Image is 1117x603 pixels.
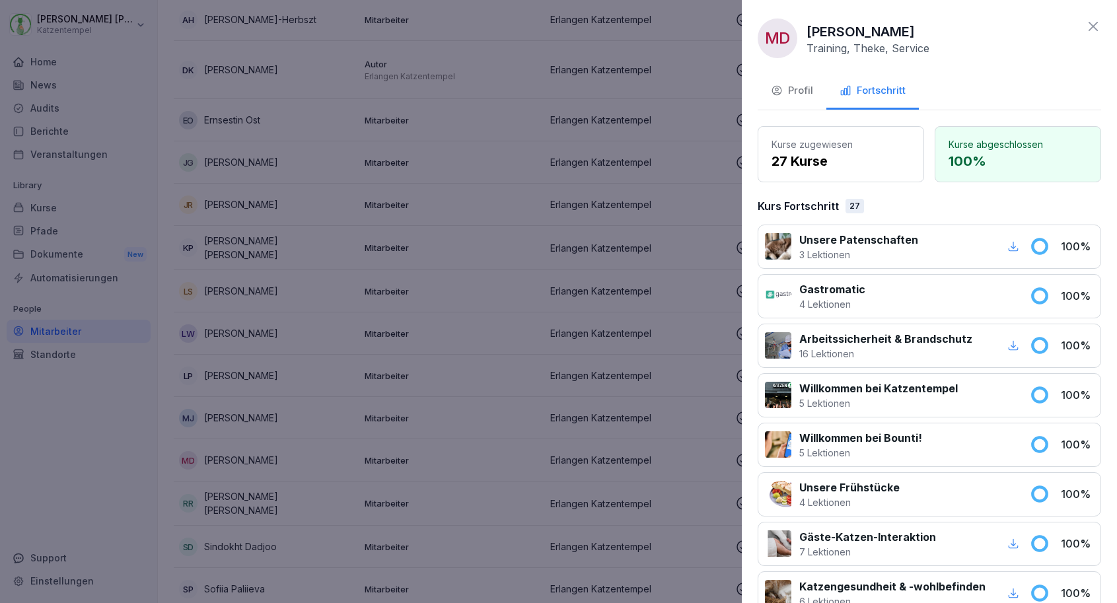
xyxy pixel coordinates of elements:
p: 100 % [1061,437,1094,452]
p: 100 % [1061,238,1094,254]
p: 27 Kurse [772,151,910,171]
p: 100 % [1061,486,1094,502]
p: 100 % [1061,387,1094,403]
p: Arbeitssicherheit & Brandschutz [799,331,972,347]
div: MD [758,18,797,58]
p: Kurse abgeschlossen [949,137,1087,151]
div: 27 [846,199,864,213]
p: Unsere Frühstücke [799,479,900,495]
p: 100 % [1061,337,1094,353]
p: 4 Lektionen [799,297,865,311]
p: Gäste-Katzen-Interaktion [799,529,936,545]
button: Fortschritt [826,74,919,110]
p: [PERSON_NAME] [807,22,915,42]
p: Training, Theke, Service [807,42,929,55]
p: Katzengesundheit & -wohlbefinden [799,579,986,594]
p: 5 Lektionen [799,396,958,410]
p: Willkommen bei Katzentempel [799,380,958,396]
p: 7 Lektionen [799,545,936,559]
p: Kurse zugewiesen [772,137,910,151]
p: 5 Lektionen [799,446,922,460]
p: 3 Lektionen [799,248,918,262]
p: Willkommen bei Bounti! [799,430,922,446]
p: Unsere Patenschaften [799,232,918,248]
div: Profil [771,83,813,98]
p: Gastromatic [799,281,865,297]
p: Kurs Fortschritt [758,198,839,214]
div: Fortschritt [840,83,906,98]
p: 16 Lektionen [799,347,972,361]
p: 100 % [1061,288,1094,304]
p: 100 % [949,151,1087,171]
button: Profil [758,74,826,110]
p: 4 Lektionen [799,495,900,509]
p: 100 % [1061,585,1094,601]
p: 100 % [1061,536,1094,551]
